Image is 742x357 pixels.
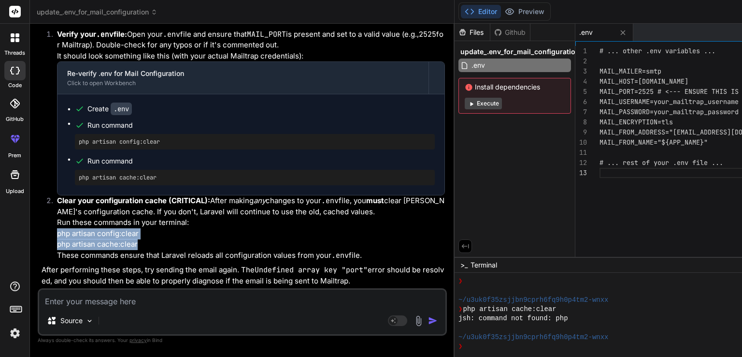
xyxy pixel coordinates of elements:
[247,30,286,39] code: MAIL_PORT
[8,151,21,160] label: prem
[7,325,23,342] img: settings
[419,30,436,39] code: 2525
[575,87,587,97] div: 5
[163,30,180,39] code: .env
[57,29,445,51] p: Open your file and ensure that is present and set to a valid value (e.g., for Mailtrap). Double-c...
[599,46,715,55] span: # ... other .env variables ...
[87,156,435,166] span: Run command
[575,148,587,158] div: 11
[57,62,428,94] button: Re-verify .env for Mail ConfigurationClick to open Workbench
[460,260,468,270] span: >_
[575,117,587,127] div: 8
[57,239,138,249] bindaction: php artisan cache:clear
[6,187,24,195] label: Upload
[321,196,339,206] code: .env
[6,115,24,123] label: GitHub
[413,315,424,327] img: attachment
[57,196,210,205] strong: Clear your configuration cache (CRITICAL):
[255,265,368,275] code: Undefined array key "port"
[575,56,587,66] div: 2
[599,138,708,147] span: MAIL_FROM_NAME="${APP_NAME}"
[254,196,266,205] em: any
[575,107,587,117] div: 7
[4,49,25,57] label: threads
[60,316,83,326] p: Source
[129,337,147,343] span: privacy
[461,5,501,18] button: Editor
[67,69,419,78] div: Re-verify .env for Mail Configuration
[465,98,502,109] button: Execute
[331,251,349,260] code: .env
[471,260,497,270] span: Terminal
[87,104,132,114] div: Create
[57,195,445,217] p: After making changes to your file, you clear [PERSON_NAME]'s configuration cache. If you don't, L...
[458,277,463,286] span: ❯
[599,67,661,75] span: MAIL_MAILER=smtp
[460,47,580,57] span: update_.env_for_mail_configuration
[79,174,431,181] pre: php artisan cache:clear
[57,250,445,261] p: These commands ensure that Laravel reloads all configuration values from your file.
[575,158,587,168] div: 12
[67,79,419,87] div: Click to open Workbench
[501,5,548,18] button: Preview
[575,137,587,148] div: 10
[57,217,445,228] p: Run these commands in your terminal:
[57,229,139,238] bindaction: php artisan config:clear
[86,317,94,325] img: Pick Models
[575,66,587,76] div: 3
[57,51,445,62] p: It should look something like this (with your actual Mailtrap credentials):
[458,342,463,351] span: ❯
[575,127,587,137] div: 9
[428,316,438,326] img: icon
[79,138,431,146] pre: php artisan config:clear
[471,59,486,71] span: .env
[455,28,490,37] div: Files
[458,314,568,323] span: jsh: command not found: php
[458,333,609,342] span: ~/u3uk0f35zsjjbn9cprh6fq9h0p4tm2-wnxx
[599,97,739,106] span: MAIL_USERNAME=your_mailtrap_username
[57,30,127,39] strong: Verify your file:
[111,103,132,115] code: .env
[366,196,384,205] strong: must
[490,28,530,37] div: Github
[458,296,609,305] span: ~/u3uk0f35zsjjbn9cprh6fq9h0p4tm2-wnxx
[599,107,739,116] span: MAIL_PASSWORD=your_mailtrap_password
[465,82,565,92] span: Install dependencies
[37,7,157,17] span: update_.env_for_mail_configuration
[96,30,114,39] code: .env
[579,28,593,37] span: .env
[599,158,723,167] span: # ... rest of your .env file ...
[599,77,688,86] span: MAIL_HOST=[DOMAIN_NAME]
[575,46,587,56] div: 1
[87,120,435,130] span: Run command
[575,168,587,178] div: 13
[575,76,587,87] div: 4
[599,118,673,126] span: MAIL_ENCRYPTION=tls
[8,81,22,89] label: code
[38,336,447,345] p: Always double-check its answers. Your in Bind
[458,305,463,314] span: ❯
[463,305,556,314] span: php artisan cache:clear
[575,97,587,107] div: 6
[42,265,445,286] p: After performing these steps, try sending the email again. The error should be resolved, and you ...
